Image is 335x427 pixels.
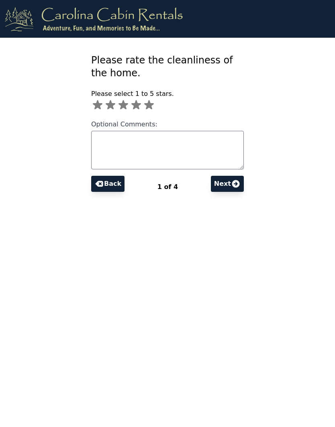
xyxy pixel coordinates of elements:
img: logo.png [5,6,183,31]
button: Back [91,176,125,192]
button: Next [211,176,244,192]
p: Please select 1 to 5 stars. [91,89,244,99]
span: 1 of 4 [157,183,178,191]
span: Please rate the cleanliness of the home. [91,55,233,79]
span: Optional Comments: [91,120,157,128]
textarea: Optional Comments: [91,131,244,169]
